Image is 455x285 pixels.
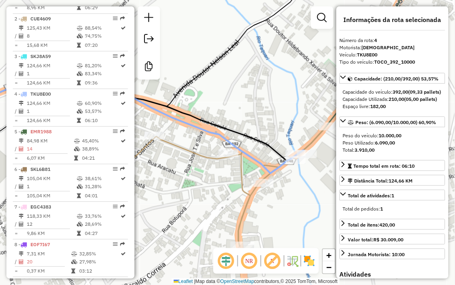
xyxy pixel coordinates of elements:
span: Ocultar deslocamento [216,251,236,271]
span: Exibir rótulo [263,251,282,271]
td: 7,31 KM [26,250,71,258]
i: Total de Atividades [19,184,24,189]
td: 20 [26,258,71,266]
td: 04:01 [84,192,120,200]
i: Distância Total [19,214,24,219]
td: 09:36 [84,79,120,87]
strong: TOCO_392_10000 [375,59,415,65]
td: / [14,183,18,191]
td: 1 [26,183,76,191]
td: 74,75% [84,32,120,40]
i: Distância Total [19,176,24,181]
span: Tempo total em rota: 06:10 [354,163,415,169]
div: Motorista: [340,44,445,51]
span: | [194,279,195,284]
em: Rota exportada [120,167,125,171]
i: Rota otimizada [121,214,126,219]
td: 07:20 [84,41,120,49]
i: Rota otimizada [121,101,126,106]
h4: Informações da rota selecionada [340,16,445,24]
span: EMR1988 [30,128,52,134]
td: 1 [26,107,76,115]
i: Tempo total em rota [77,43,81,48]
td: / [14,107,18,115]
a: Tempo total em rota: 06:10 [340,160,445,171]
td: 8 [26,32,76,40]
td: = [14,79,18,87]
span: Capacidade: (210,00/392,00) 53,57% [355,76,439,82]
div: Espaço livre: [343,103,442,110]
td: 04:21 [82,154,120,162]
img: Exibir/Ocultar setores [303,255,316,267]
td: / [14,32,18,40]
em: Opções [113,91,118,96]
div: Distância Total: [348,177,413,185]
strong: 420,00 [380,222,395,228]
strong: 1 [381,206,383,212]
td: / [14,220,18,228]
span: Peso do veículo: [343,132,402,138]
strong: (09,33 pallets) [409,89,441,95]
i: Total de Atividades [19,259,24,264]
td: 124,66 KM [26,62,76,70]
a: Leaflet [174,279,193,284]
em: Opções [113,167,118,171]
strong: 3.910,00 [355,147,375,153]
td: 45,40% [82,137,120,145]
span: EGC4383 [30,204,51,210]
span: 8 - [14,241,50,247]
td: 03:12 [79,267,120,275]
span: Total de atividades: [348,193,395,199]
td: = [14,41,18,49]
i: % de utilização da cubagem [77,109,83,114]
em: Rota exportada [120,91,125,96]
div: Jornada Motorista: 10:00 [348,251,405,258]
i: % de utilização da cubagem [71,259,77,264]
td: 8,96 KM [26,4,76,12]
td: 83,34% [84,70,120,78]
td: = [14,154,18,162]
i: % de utilização do peso [77,214,83,219]
i: Total de Atividades [19,34,24,38]
td: = [14,192,18,200]
em: Opções [113,242,118,247]
i: % de utilização da cubagem [77,184,83,189]
i: Distância Total [19,138,24,143]
em: Rota exportada [120,54,125,58]
div: Capacidade: (210,00/392,00) 53,57% [340,85,445,113]
i: % de utilização do peso [77,63,83,68]
span: 7 - [14,204,51,210]
td: 88,54% [84,24,120,32]
td: 1 [26,70,76,78]
em: Rota exportada [120,16,125,21]
i: Tempo total em rota [71,269,75,273]
span: EOF7I67 [30,241,50,247]
a: Total de atividades:1 [340,190,445,201]
td: = [14,229,18,237]
em: Opções [113,16,118,21]
strong: [DEMOGRAPHIC_DATA] [362,44,415,50]
td: 81,20% [84,62,120,70]
div: Valor total: [348,236,404,243]
i: % de utilização do peso [77,176,83,181]
td: 12 [26,220,76,228]
td: 38,89% [82,145,120,153]
td: 32,85% [79,250,120,258]
strong: 4 [375,37,377,43]
span: Peso: (6.090,00/10.000,00) 60,90% [356,119,437,125]
td: 124,66 KM [26,99,76,107]
div: Capacidade do veículo: [343,88,442,96]
div: Número da rota: [340,37,445,44]
td: 84,98 KM [26,137,74,145]
i: Rota otimizada [121,138,126,143]
strong: 182,00 [371,103,386,109]
i: Tempo total em rota [77,5,81,10]
td: 0,37 KM [26,267,71,275]
h4: Atividades [340,271,445,278]
td: / [14,70,18,78]
div: Total de pedidos: [343,205,442,213]
strong: TKU8E00 [357,52,378,58]
em: Rota exportada [120,204,125,209]
span: 6 - [14,166,50,172]
td: 60,90% [84,99,120,107]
